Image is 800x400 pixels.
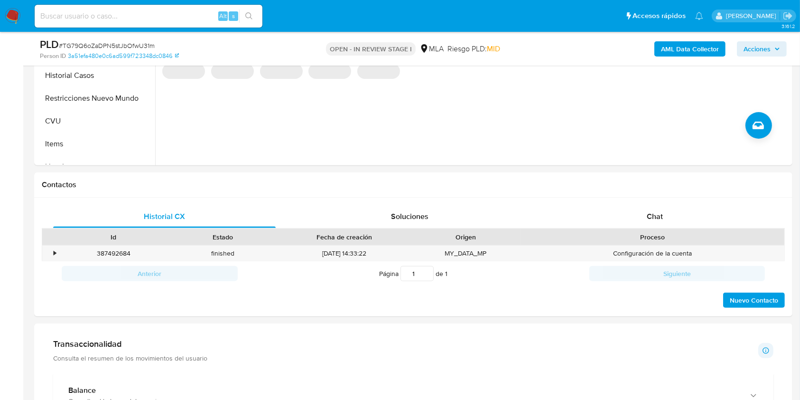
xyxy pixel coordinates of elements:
span: 1 [445,269,447,278]
button: CVU [37,110,155,133]
a: 3a51efa480e0c6ad599f723348dc0846 [68,52,179,60]
div: [DATE] 14:33:22 [278,246,411,261]
span: Chat [647,211,663,222]
div: MLA [419,44,444,54]
div: Estado [175,232,271,242]
input: Buscar usuario o caso... [35,10,262,22]
span: s [232,11,235,20]
b: PLD [40,37,59,52]
a: Notificaciones [695,12,703,20]
span: Soluciones [391,211,428,222]
div: 387492684 [59,246,168,261]
span: Riesgo PLD: [447,44,500,54]
button: Nuevo Contacto [723,293,785,308]
span: Accesos rápidos [633,11,686,21]
b: Person ID [40,52,66,60]
div: Proceso [527,232,778,242]
button: Lista Interna [37,155,155,178]
button: Siguiente [589,266,765,281]
a: Salir [783,11,793,21]
button: Restricciones Nuevo Mundo [37,87,155,110]
div: • [54,249,56,258]
button: Historial Casos [37,64,155,87]
span: Historial CX [144,211,185,222]
div: Id [65,232,162,242]
button: Anterior [62,266,238,281]
p: patricia.mayol@mercadolibre.com [726,11,780,20]
span: # TG79Q6oZaDPN5stJbOfwU31m [59,41,155,50]
span: Acciones [744,41,771,57]
span: 3.161.2 [781,22,795,30]
div: Configuración de la cuenta [521,246,784,261]
span: Nuevo Contacto [730,294,778,307]
b: AML Data Collector [661,41,719,57]
button: Items [37,133,155,155]
div: Origen [418,232,514,242]
button: search-icon [239,10,259,23]
span: Página de [379,266,447,281]
span: Alt [219,11,227,20]
div: MY_DATA_MP [411,246,521,261]
button: AML Data Collector [654,41,726,57]
button: Acciones [737,41,787,57]
p: OPEN - IN REVIEW STAGE I [326,42,416,56]
span: MID [487,43,500,54]
h1: Contactos [42,180,785,190]
div: Fecha de creación [284,232,404,242]
div: finished [168,246,278,261]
